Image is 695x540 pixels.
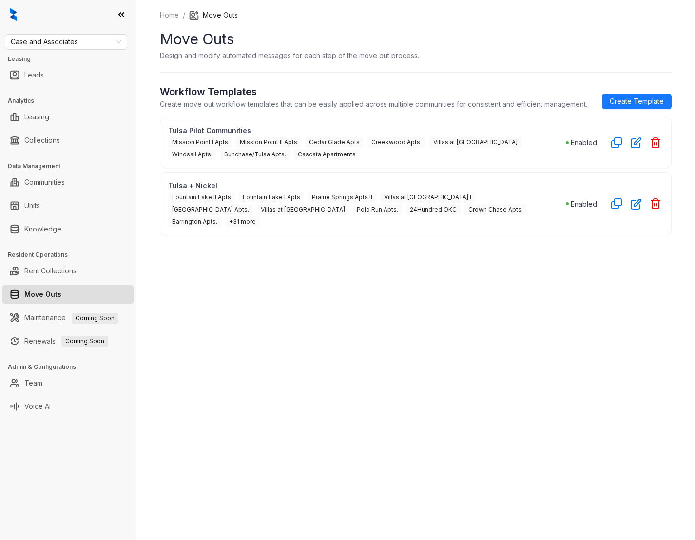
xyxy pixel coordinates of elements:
[168,137,232,148] span: Mission Point I Apts
[429,137,521,148] span: Villas at [GEOGRAPHIC_DATA]
[220,149,290,160] span: Sunchase/Tulsa Apts.
[168,125,566,135] p: Tulsa Pilot Communities
[160,28,672,50] h1: Move Outs
[367,137,425,148] span: Creekwood Apts.
[2,131,134,150] li: Collections
[24,173,65,192] a: Communities
[353,204,402,215] span: Polo Run Apts.
[8,55,136,63] h3: Leasing
[8,162,136,171] h3: Data Management
[160,50,419,60] p: Design and modify automated messages for each step of the move out process.
[168,192,235,203] span: Fountain Lake II Apts
[602,94,672,109] a: Create Template
[464,204,527,215] span: Crown Chase Apts.
[10,8,17,21] img: logo
[72,313,118,324] span: Coming Soon
[168,180,566,191] p: Tulsa + Nickel
[308,192,376,203] span: Prairie Springs Apts II
[236,137,301,148] span: Mission Point II Apts
[2,173,134,192] li: Communities
[24,373,42,393] a: Team
[168,216,221,227] span: Barrington Apts.
[406,204,461,215] span: 24Hundred OKC
[11,35,121,49] span: Case and Associates
[2,331,134,351] li: Renewals
[8,251,136,259] h3: Resident Operations
[2,196,134,215] li: Units
[8,363,136,371] h3: Admin & Configurations
[2,261,134,281] li: Rent Collections
[24,196,40,215] a: Units
[2,219,134,239] li: Knowledge
[571,199,597,209] p: Enabled
[24,219,61,239] a: Knowledge
[305,137,364,148] span: Cedar Glade Apts
[2,308,134,328] li: Maintenance
[8,96,136,105] h3: Analytics
[24,285,61,304] a: Move Outs
[225,216,260,227] span: +31 more
[2,373,134,393] li: Team
[24,107,49,127] a: Leasing
[294,149,360,160] span: Cascata Apartments
[24,261,77,281] a: Rent Collections
[168,204,253,215] span: [GEOGRAPHIC_DATA] Apts.
[160,99,587,109] p: Create move out workflow templates that can be easily applied across multiple communities for con...
[2,107,134,127] li: Leasing
[158,10,181,20] a: Home
[61,336,108,347] span: Coming Soon
[571,137,597,148] p: Enabled
[24,397,51,416] a: Voice AI
[2,285,134,304] li: Move Outs
[2,397,134,416] li: Voice AI
[257,204,349,215] span: Villas at [GEOGRAPHIC_DATA]
[160,84,587,99] h2: Workflow Templates
[380,192,475,203] span: Villas at [GEOGRAPHIC_DATA] I
[24,331,108,351] a: RenewalsComing Soon
[2,65,134,85] li: Leads
[239,192,304,203] span: Fountain Lake I Apts
[610,96,664,107] span: Create Template
[189,10,238,20] li: Move Outs
[183,10,185,20] li: /
[24,65,44,85] a: Leads
[24,131,60,150] a: Collections
[168,149,216,160] span: Windsail Apts.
